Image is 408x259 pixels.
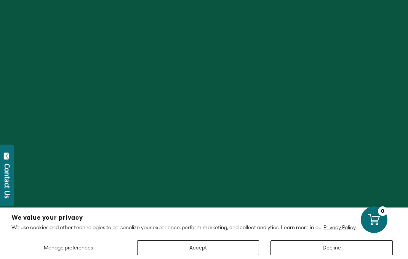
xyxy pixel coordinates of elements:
span: Manage preferences [44,245,93,251]
button: Decline [270,240,393,255]
div: Contact Us [3,164,11,198]
div: 0 [378,206,387,216]
button: Manage preferences [11,240,126,255]
button: Accept [137,240,259,255]
p: We use cookies and other technologies to personalize your experience, perform marketing, and coll... [11,224,397,231]
a: Privacy Policy. [323,224,357,230]
h2: We value your privacy [11,214,397,221]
